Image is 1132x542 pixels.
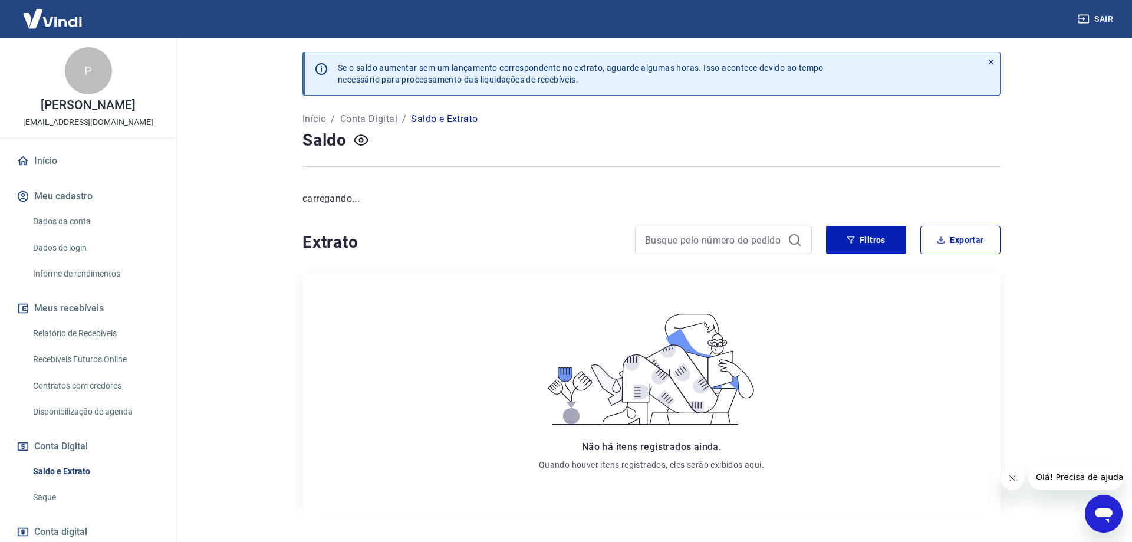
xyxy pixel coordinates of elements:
a: Início [14,148,162,174]
button: Conta Digital [14,433,162,459]
iframe: Mensagem da empresa [1029,464,1123,490]
button: Exportar [920,226,1001,254]
p: Quando houver itens registrados, eles serão exibidos aqui. [539,459,764,471]
span: Olá! Precisa de ajuda? [7,8,99,18]
h4: Extrato [302,231,621,254]
a: Dados da conta [28,209,162,234]
p: [PERSON_NAME] [41,99,135,111]
iframe: Fechar mensagem [1001,467,1024,490]
a: Relatório de Recebíveis [28,321,162,346]
p: / [402,112,406,126]
a: Saldo e Extrato [28,459,162,484]
p: [EMAIL_ADDRESS][DOMAIN_NAME] [23,116,153,129]
img: Vindi [14,1,91,37]
a: Informe de rendimentos [28,262,162,286]
button: Sair [1075,8,1118,30]
button: Meu cadastro [14,183,162,209]
a: Contratos com credores [28,374,162,398]
p: carregando... [302,192,1001,206]
button: Meus recebíveis [14,295,162,321]
a: Dados de login [28,236,162,260]
a: Disponibilização de agenda [28,400,162,424]
a: Saque [28,485,162,510]
a: Recebíveis Futuros Online [28,347,162,372]
p: Se o saldo aumentar sem um lançamento correspondente no extrato, aguarde algumas horas. Isso acon... [338,62,824,86]
input: Busque pelo número do pedido [645,231,783,249]
button: Filtros [826,226,906,254]
a: Conta Digital [340,112,397,126]
iframe: Botão para abrir a janela de mensagens [1085,495,1123,533]
h4: Saldo [302,129,347,152]
p: Saldo e Extrato [411,112,478,126]
a: Início [302,112,326,126]
span: Conta digital [34,524,87,540]
span: Não há itens registrados ainda. [582,441,721,452]
div: P [65,47,112,94]
p: / [331,112,335,126]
